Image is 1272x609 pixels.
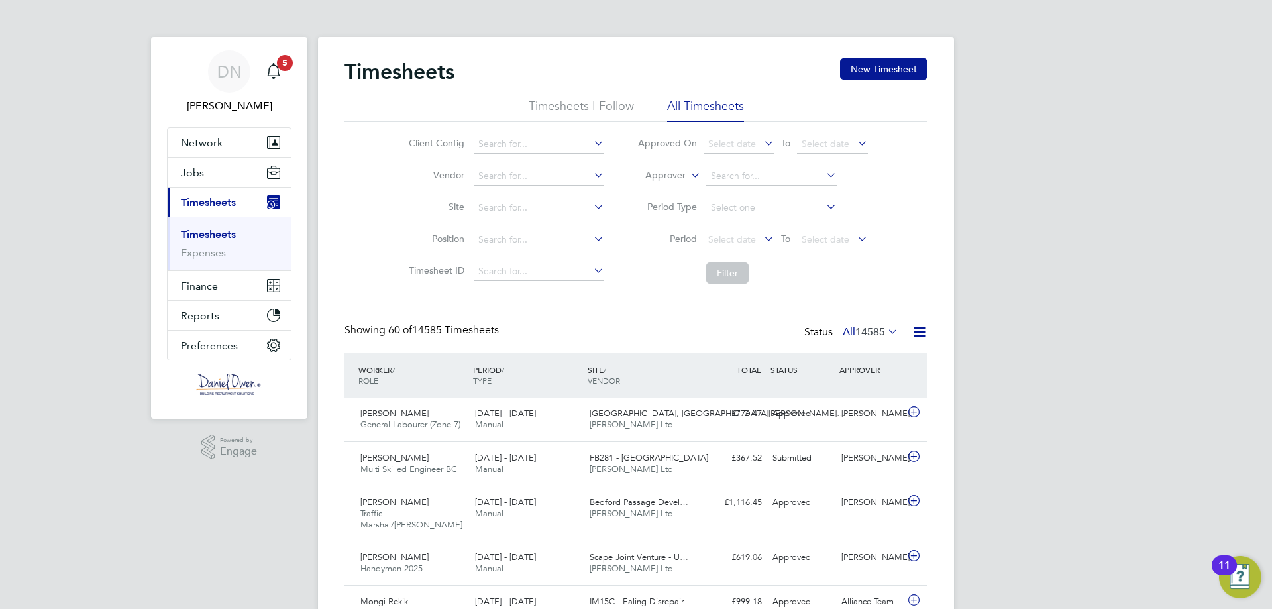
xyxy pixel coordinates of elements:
[474,199,604,217] input: Search for...
[836,358,905,382] div: APPROVER
[405,169,464,181] label: Vendor
[405,137,464,149] label: Client Config
[475,563,503,574] span: Manual
[474,167,604,186] input: Search for...
[626,169,686,182] label: Approver
[168,217,291,270] div: Timesheets
[360,408,429,419] span: [PERSON_NAME]
[475,551,536,563] span: [DATE] - [DATE]
[405,233,464,245] label: Position
[637,201,697,213] label: Period Type
[201,435,258,460] a: Powered byEngage
[358,375,378,386] span: ROLE
[840,58,927,80] button: New Timesheet
[698,547,767,569] div: £619.06
[706,167,837,186] input: Search for...
[388,323,499,337] span: 14585 Timesheets
[405,201,464,213] label: Site
[475,419,503,430] span: Manual
[777,135,794,152] span: To
[388,323,412,337] span: 60 of
[706,199,837,217] input: Select one
[708,138,756,150] span: Select date
[344,58,454,85] h2: Timesheets
[196,374,262,395] img: danielowen-logo-retina.png
[168,158,291,187] button: Jobs
[475,452,536,463] span: [DATE] - [DATE]
[767,492,836,514] div: Approved
[604,364,606,375] span: /
[804,323,901,342] div: Status
[181,228,236,241] a: Timesheets
[181,309,219,322] span: Reports
[590,463,673,474] span: [PERSON_NAME] Ltd
[698,492,767,514] div: £1,116.45
[475,408,536,419] span: [DATE] - [DATE]
[584,358,699,392] div: SITE
[767,547,836,569] div: Approved
[855,325,885,339] span: 14585
[167,98,291,114] span: Danielle Nail
[167,374,291,395] a: Go to home page
[181,137,223,149] span: Network
[843,325,898,339] label: All
[181,339,238,352] span: Preferences
[667,98,744,122] li: All Timesheets
[698,403,767,425] div: £776.47
[474,135,604,154] input: Search for...
[475,463,503,474] span: Manual
[1218,565,1230,582] div: 11
[360,452,429,463] span: [PERSON_NAME]
[588,375,620,386] span: VENDOR
[590,596,684,607] span: IM15C - Ealing Disrepair
[151,37,307,419] nav: Main navigation
[836,447,905,469] div: [PERSON_NAME]
[590,419,673,430] span: [PERSON_NAME] Ltd
[708,233,756,245] span: Select date
[355,358,470,392] div: WORKER
[698,447,767,469] div: £367.52
[475,496,536,508] span: [DATE] - [DATE]
[767,358,836,382] div: STATUS
[168,331,291,360] button: Preferences
[802,138,849,150] span: Select date
[470,358,584,392] div: PERIOD
[802,233,849,245] span: Select date
[360,419,460,430] span: General Labourer (Zone 7)
[360,563,423,574] span: Handyman 2025
[590,452,708,463] span: FB281 - [GEOGRAPHIC_DATA]
[474,231,604,249] input: Search for...
[344,323,502,337] div: Showing
[277,55,293,71] span: 5
[217,63,242,80] span: DN
[181,280,218,292] span: Finance
[836,403,905,425] div: [PERSON_NAME]
[360,508,462,530] span: Traffic Marshal/[PERSON_NAME]
[220,435,257,446] span: Powered by
[360,463,457,474] span: Multi Skilled Engineer BC
[590,508,673,519] span: [PERSON_NAME] Ltd
[168,188,291,217] button: Timesheets
[360,551,429,563] span: [PERSON_NAME]
[836,547,905,569] div: [PERSON_NAME]
[168,301,291,330] button: Reports
[767,447,836,469] div: Submitted
[167,50,291,114] a: DN[PERSON_NAME]
[168,271,291,300] button: Finance
[181,247,226,259] a: Expenses
[590,408,845,419] span: [GEOGRAPHIC_DATA], [GEOGRAPHIC_DATA][PERSON_NAME]…
[777,230,794,247] span: To
[475,596,536,607] span: [DATE] - [DATE]
[637,233,697,245] label: Period
[590,563,673,574] span: [PERSON_NAME] Ltd
[502,364,504,375] span: /
[181,166,204,179] span: Jobs
[637,137,697,149] label: Approved On
[360,596,408,607] span: Mongi Rekik
[168,128,291,157] button: Network
[706,262,749,284] button: Filter
[360,496,429,508] span: [PERSON_NAME]
[1219,556,1261,598] button: Open Resource Center, 11 new notifications
[181,196,236,209] span: Timesheets
[220,446,257,457] span: Engage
